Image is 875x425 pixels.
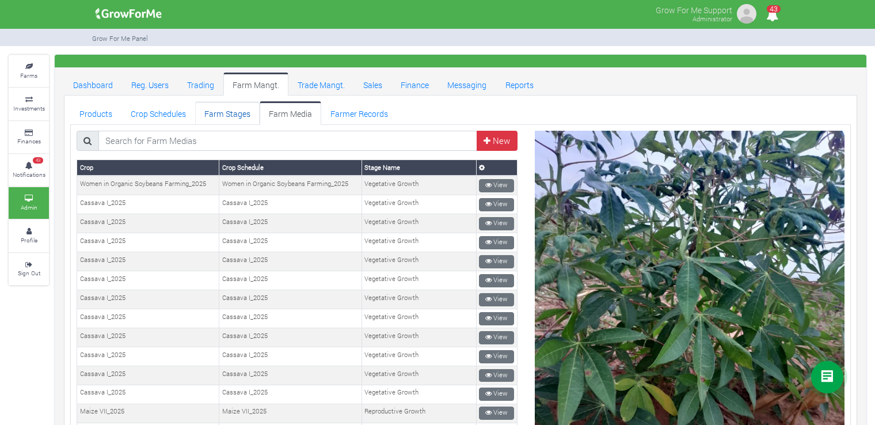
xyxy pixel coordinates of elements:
a: Farm Mangt. [223,73,288,96]
a: View [479,312,514,325]
a: Trade Mangt. [288,73,354,96]
small: Sign Out [18,269,40,277]
td: Vegetative Growth [362,328,476,347]
small: Investments [13,104,45,112]
td: Cassava I_2025 [77,385,219,404]
td: Cassava I_2025 [77,233,219,252]
td: Cassava I_2025 [77,271,219,290]
a: View [479,198,514,211]
td: Cassava I_2025 [219,290,362,309]
td: Cassava I_2025 [77,214,219,233]
a: Admin [9,187,49,219]
a: Farms [9,55,49,87]
small: Grow For Me Panel [92,34,148,43]
a: Farm Stages [195,101,260,124]
a: Crop Schedules [121,101,195,124]
span: 43 [767,5,781,13]
small: Administrator [693,14,732,23]
a: View [479,369,514,382]
a: Trading [178,73,223,96]
a: Finance [391,73,438,96]
td: Vegetative Growth [362,309,476,328]
a: Investments [9,88,49,120]
td: Vegetative Growth [362,271,476,290]
td: Cassava I_2025 [219,347,362,366]
a: Messaging [438,73,496,96]
a: Dashboard [64,73,122,96]
td: Cassava I_2025 [219,195,362,214]
td: Cassava I_2025 [219,271,362,290]
i: Notifications [761,2,783,28]
td: Cassava I_2025 [77,309,219,328]
p: Grow For Me Support [656,2,732,16]
a: View [479,293,514,306]
th: Crop Schedule [219,160,362,176]
a: View [479,388,514,401]
td: Vegetative Growth [362,176,476,195]
td: Cassava I_2025 [219,366,362,385]
td: Cassava I_2025 [219,328,362,347]
td: Vegetative Growth [362,366,476,385]
img: growforme image [92,2,166,25]
td: Cassava I_2025 [219,233,362,252]
small: Admin [21,203,37,211]
a: 43 [761,11,783,22]
a: 43 Notifications [9,154,49,186]
a: Reports [496,73,543,96]
a: View [479,255,514,268]
td: Cassava I_2025 [77,290,219,309]
td: Vegetative Growth [362,233,476,252]
a: View [479,179,514,192]
a: Sign Out [9,253,49,285]
small: Notifications [13,170,45,179]
td: Cassava I_2025 [219,309,362,328]
td: Vegetative Growth [362,290,476,309]
a: Products [70,101,121,124]
small: Profile [21,236,37,244]
td: Reproductive Growth [362,404,476,423]
a: View [479,236,514,249]
td: Cassava I_2025 [77,366,219,385]
th: Stage Name [362,160,476,176]
a: View [479,407,514,420]
td: Cassava I_2025 [219,385,362,404]
td: Cassava I_2025 [77,252,219,271]
td: Vegetative Growth [362,252,476,271]
small: Finances [17,137,41,145]
td: Women in Organic Soybeans Farming_2025 [219,176,362,195]
input: Search for Farm Medias [98,131,478,151]
td: Vegetative Growth [362,214,476,233]
a: View [479,331,514,344]
img: growforme image [735,2,758,25]
a: New [477,131,518,151]
a: View [479,274,514,287]
td: Maize VII_2025 [77,404,219,423]
td: Women in Organic Soybeans Farming_2025 [77,176,219,195]
td: Vegetative Growth [362,195,476,214]
span: 43 [33,157,43,164]
small: Farms [20,71,37,79]
a: Reg. Users [122,73,178,96]
td: Cassava I_2025 [77,328,219,347]
a: Profile [9,220,49,252]
a: View [479,217,514,230]
a: Finances [9,122,49,153]
a: Farmer Records [321,101,397,124]
th: Crop [77,160,219,176]
td: Cassava I_2025 [219,214,362,233]
td: Cassava I_2025 [77,347,219,366]
td: Cassava I_2025 [77,195,219,214]
a: Farm Media [260,101,321,124]
a: Sales [354,73,391,96]
td: Cassava I_2025 [219,252,362,271]
td: Vegetative Growth [362,385,476,404]
a: View [479,350,514,363]
td: Vegetative Growth [362,347,476,366]
td: Maize VII_2025 [219,404,362,423]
